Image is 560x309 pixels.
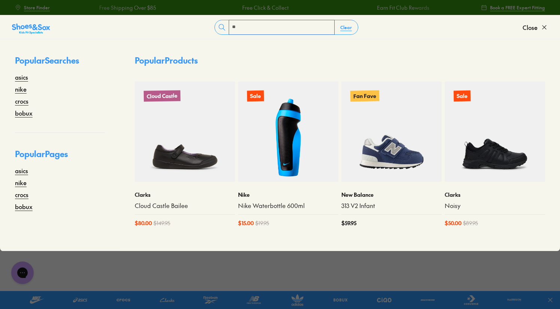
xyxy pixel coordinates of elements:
[153,219,170,227] span: $ 149.95
[135,219,152,227] span: $ 80.00
[341,219,356,227] span: $ 59.95
[15,54,105,73] p: Popular Searches
[490,4,545,11] span: Book a FREE Expert Fitting
[15,166,28,175] a: asics
[463,219,478,227] span: $ 89.95
[341,202,442,210] a: 313 V2 Infant
[135,82,235,182] a: Cloud Castle
[445,191,545,199] p: Clarks
[445,82,545,182] a: Sale
[12,21,50,33] a: Shoes &amp; Sox
[15,73,28,82] a: asics
[15,190,28,199] a: crocs
[15,178,27,187] a: nike
[15,202,33,211] a: bobux
[334,21,358,34] button: Clear
[144,90,180,102] p: Cloud Castle
[445,202,545,210] a: Noisy
[523,19,548,36] button: Close
[377,4,429,12] a: Earn Fit Club Rewards
[15,97,28,105] a: crocs
[238,219,254,227] span: $ 15.00
[24,4,50,11] span: Store Finder
[350,90,379,101] p: Fan Fave
[341,191,442,199] p: New Balance
[135,54,198,67] p: Popular Products
[242,4,289,12] a: Free Click & Collect
[135,202,235,210] a: Cloud Castle Bailee
[99,4,156,12] a: Free Shipping Over $85
[238,202,338,210] a: Nike Waterbottle 600ml
[341,82,442,182] a: Fan Fave
[247,91,264,102] p: Sale
[238,191,338,199] p: Nike
[523,23,538,32] span: Close
[15,1,50,14] a: Store Finder
[15,108,33,117] a: bobux
[481,1,545,14] a: Book a FREE Expert Fitting
[15,85,27,94] a: nike
[454,91,471,102] p: Sale
[238,82,338,182] a: Sale
[445,219,462,227] span: $ 50.00
[12,23,50,35] img: SNS_Logo_Responsive.svg
[7,259,37,287] iframe: Gorgias live chat messenger
[15,148,105,166] p: Popular Pages
[135,191,235,199] p: Clarks
[255,219,269,227] span: $ 19.95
